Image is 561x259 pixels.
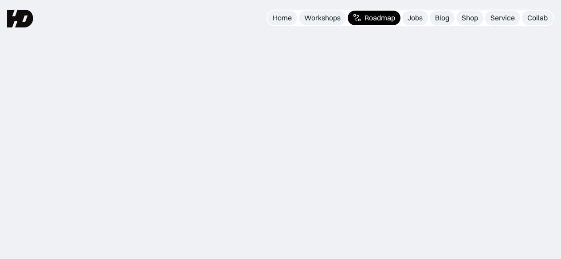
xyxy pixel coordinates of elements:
[299,11,346,25] a: Workshops
[522,11,553,25] a: Collab
[490,13,515,23] div: Service
[408,13,423,23] div: Jobs
[304,13,341,23] div: Workshops
[485,11,520,25] a: Service
[365,13,395,23] div: Roadmap
[435,13,449,23] div: Blog
[462,13,478,23] div: Shop
[267,11,297,25] a: Home
[348,11,400,25] a: Roadmap
[430,11,455,25] a: Blog
[273,13,292,23] div: Home
[527,13,548,23] div: Collab
[402,11,428,25] a: Jobs
[456,11,483,25] a: Shop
